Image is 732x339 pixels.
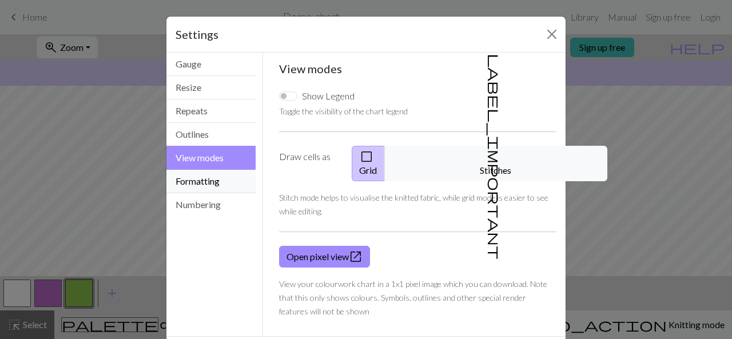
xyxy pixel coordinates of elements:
[352,146,385,181] button: Grid
[384,146,607,181] button: Stitches
[166,193,256,216] button: Numbering
[279,106,408,116] small: Toggle the visibility of the chart legend
[166,146,256,170] button: View modes
[166,123,256,146] button: Outlines
[272,146,345,181] label: Draw cells as
[349,249,363,265] span: open_in_new
[360,149,373,165] span: check_box_outline_blank
[176,26,218,43] h5: Settings
[487,54,503,260] span: label_important
[279,279,547,316] small: View your colourwork chart in a 1x1 pixel image which you can download. Note that this only shows...
[279,62,557,75] h5: View modes
[166,99,256,123] button: Repeats
[166,76,256,99] button: Resize
[543,25,561,43] button: Close
[279,246,370,268] a: Open pixel view
[279,193,548,216] small: Stitch mode helps to visualise the knitted fabric, while grid mode is easier to see while editing.
[302,89,355,103] label: Show Legend
[166,53,256,76] button: Gauge
[166,170,256,193] button: Formatting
